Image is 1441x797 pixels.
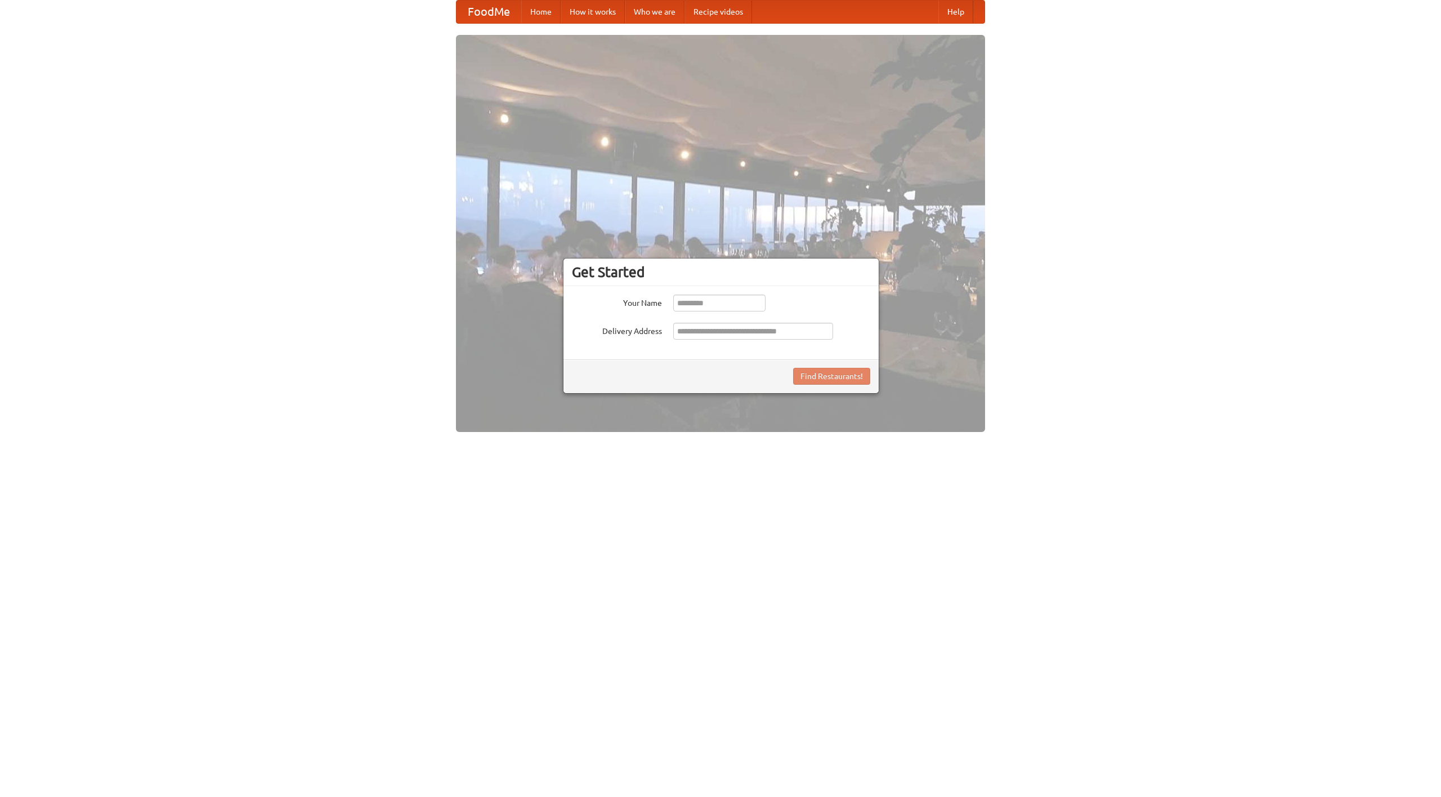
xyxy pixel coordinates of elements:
h3: Get Started [572,264,870,280]
a: FoodMe [457,1,521,23]
label: Delivery Address [572,323,662,337]
label: Your Name [572,295,662,309]
a: Who we are [625,1,684,23]
button: Find Restaurants! [793,368,870,385]
a: Help [938,1,973,23]
a: Recipe videos [684,1,752,23]
a: How it works [561,1,625,23]
a: Home [521,1,561,23]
